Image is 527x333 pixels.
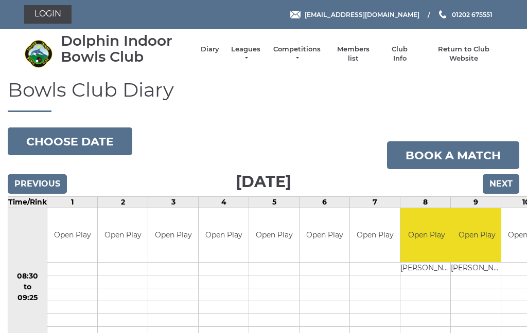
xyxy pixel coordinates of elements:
[451,262,503,275] td: [PERSON_NAME]
[8,79,519,113] h1: Bowls Club Diary
[8,197,47,208] td: Time/Rink
[387,141,519,169] a: Book a match
[8,174,67,194] input: Previous
[230,45,262,63] a: Leagues
[350,208,400,262] td: Open Play
[148,208,198,262] td: Open Play
[98,197,148,208] td: 2
[24,5,72,24] a: Login
[452,10,493,18] span: 01202 675551
[300,197,350,208] td: 6
[249,208,299,262] td: Open Play
[249,197,300,208] td: 5
[400,208,452,262] td: Open Play
[8,127,132,155] button: Choose date
[272,45,322,63] a: Competitions
[98,208,148,262] td: Open Play
[451,208,503,262] td: Open Play
[331,45,374,63] a: Members list
[61,33,190,65] div: Dolphin Indoor Bowls Club
[300,208,349,262] td: Open Play
[385,45,415,63] a: Club Info
[199,208,249,262] td: Open Play
[47,197,98,208] td: 1
[400,262,452,275] td: [PERSON_NAME]
[305,10,419,18] span: [EMAIL_ADDRESS][DOMAIN_NAME]
[290,10,419,20] a: Email [EMAIL_ADDRESS][DOMAIN_NAME]
[201,45,219,54] a: Diary
[425,45,503,63] a: Return to Club Website
[451,197,501,208] td: 9
[290,11,301,18] img: Email
[350,197,400,208] td: 7
[439,10,446,18] img: Phone us
[199,197,249,208] td: 4
[148,197,199,208] td: 3
[400,197,451,208] td: 8
[24,40,52,68] img: Dolphin Indoor Bowls Club
[437,10,493,20] a: Phone us 01202 675551
[483,174,519,194] input: Next
[47,208,97,262] td: Open Play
